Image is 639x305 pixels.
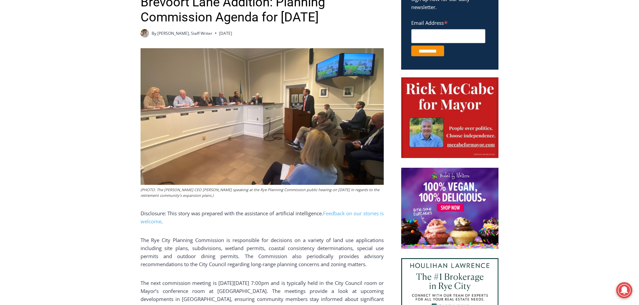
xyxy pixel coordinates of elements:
[141,29,149,37] a: Author image
[161,65,325,83] a: Intern @ [DOMAIN_NAME]
[157,30,212,36] a: [PERSON_NAME], Staff Writer
[175,67,311,82] span: Intern @ [DOMAIN_NAME]
[401,77,498,158] img: McCabe for Mayor
[141,237,384,268] span: The Rye City Planning Commission is responsible for decisions on a variety of land use applicatio...
[141,210,323,217] span: Disclosure: This story was prepared with the assistance of artificial intelligence.
[141,187,384,199] figcaption: (PHOTO: The [PERSON_NAME] CEO [PERSON_NAME] speaking at the Rye Planning Commission public hearin...
[141,29,149,37] img: (PHOTO: MyRye.com Summer 2023 intern Beatrice Larzul.)
[141,48,384,185] img: (PHOTO: The Osborn CEO Matt Anderson speaking at the Rye Planning Commission public hearing on Se...
[401,168,498,249] img: Baked by Melissa
[169,0,317,65] div: "[PERSON_NAME] and I covered the [DATE] Parade, which was a really eye opening experience as I ha...
[219,30,232,36] time: [DATE]
[161,218,163,225] span: .
[411,16,485,28] label: Email Address
[152,30,156,36] span: By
